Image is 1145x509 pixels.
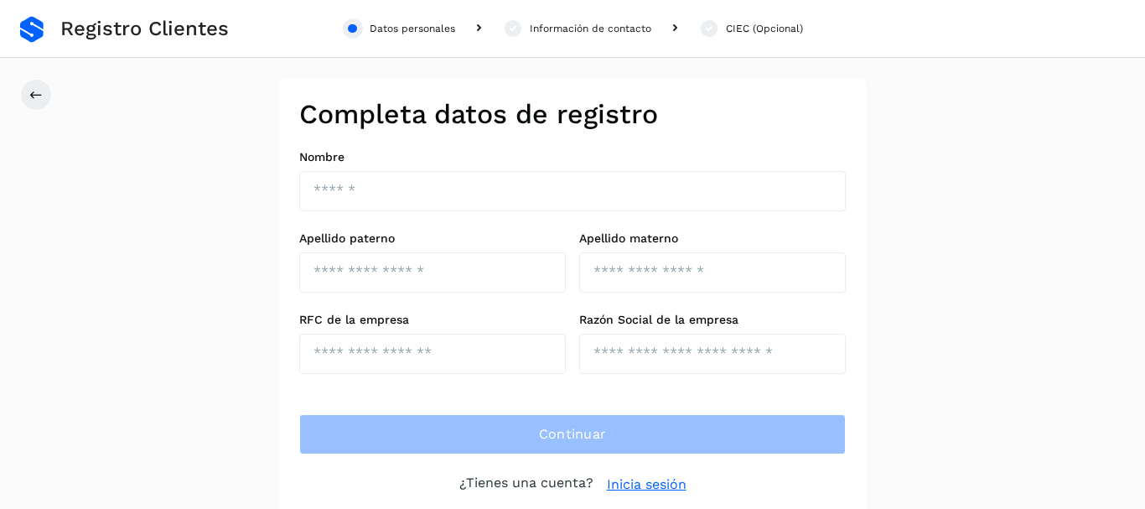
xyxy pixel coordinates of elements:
[607,475,686,495] a: Inicia sesión
[579,231,846,246] label: Apellido materno
[459,475,593,495] p: ¿Tienes una cuenta?
[539,425,607,444] span: Continuar
[299,231,566,246] label: Apellido paterno
[60,17,229,41] span: Registro Clientes
[530,21,651,36] div: Información de contacto
[726,21,803,36] div: CIEC (Opcional)
[299,313,566,327] label: RFC de la empresa
[579,313,846,327] label: Razón Social de la empresa
[370,21,455,36] div: Datos personales
[299,98,846,130] h2: Completa datos de registro
[299,150,846,164] label: Nombre
[299,414,846,454] button: Continuar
